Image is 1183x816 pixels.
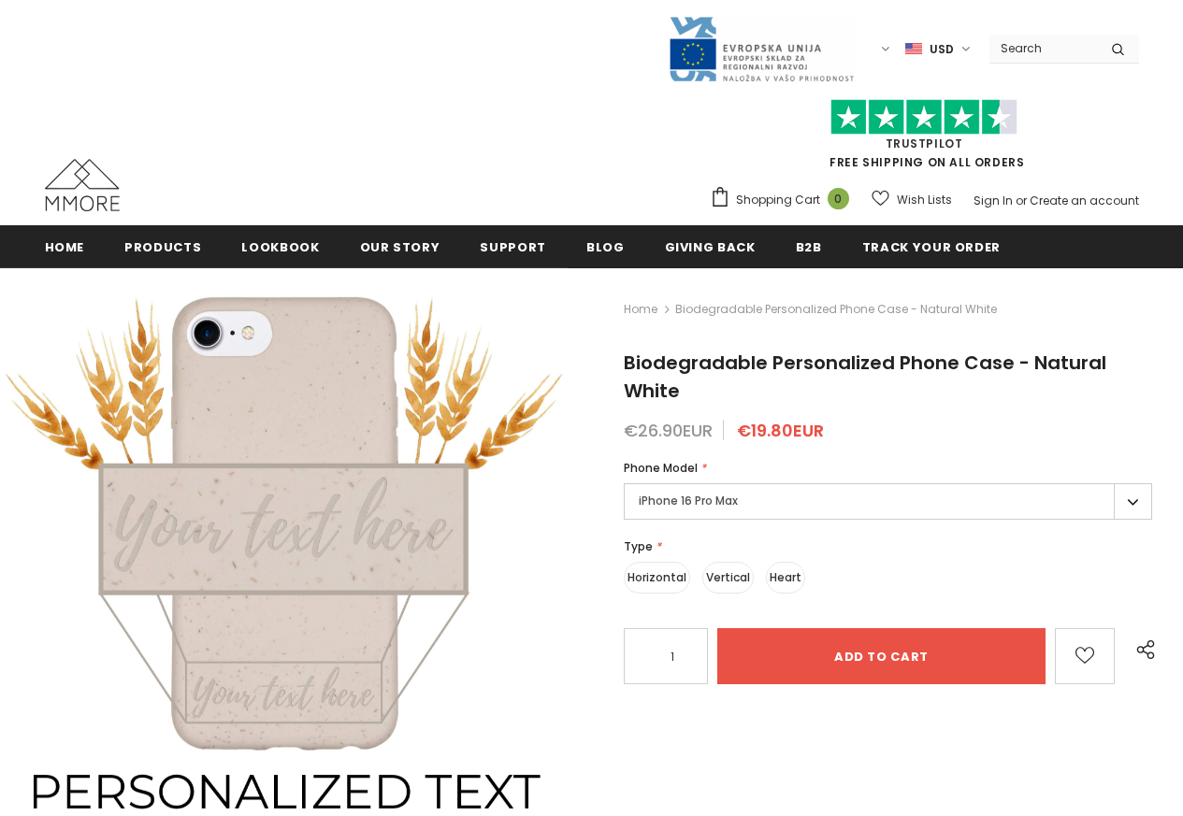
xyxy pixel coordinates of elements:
a: Lookbook [241,225,319,267]
span: or [1016,193,1027,208]
a: Javni Razpis [668,40,855,56]
a: support [480,225,546,267]
span: Products [124,238,201,256]
span: Type [624,538,653,554]
img: MMORE Cases [45,159,120,211]
span: Track your order [862,238,1001,256]
span: Our Story [360,238,440,256]
img: USD [905,41,922,57]
span: USD [930,40,954,59]
a: Sign In [974,193,1013,208]
span: Shopping Cart [736,191,820,209]
a: Home [45,225,85,267]
img: Trust Pilot Stars [830,99,1017,136]
input: Add to cart [717,628,1046,684]
label: iPhone 16 Pro Max [624,483,1152,520]
span: Home [45,238,85,256]
a: Wish Lists [872,183,952,216]
span: Phone Model [624,460,698,476]
input: Search Site [989,35,1097,62]
span: support [480,238,546,256]
span: B2B [796,238,822,256]
a: Our Story [360,225,440,267]
img: Javni Razpis [668,15,855,83]
span: FREE SHIPPING ON ALL ORDERS [710,107,1139,170]
span: €19.80EUR [737,419,824,442]
a: Track your order [862,225,1001,267]
span: Blog [586,238,625,256]
a: Products [124,225,201,267]
span: Giving back [665,238,756,256]
span: Lookbook [241,238,319,256]
span: Biodegradable Personalized Phone Case - Natural White [624,350,1106,404]
label: Vertical [702,562,754,594]
label: Horizontal [624,562,690,594]
label: Heart [766,562,805,594]
a: Create an account [1030,193,1139,208]
span: €26.90EUR [624,419,713,442]
span: Wish Lists [897,191,952,209]
span: Biodegradable Personalized Phone Case - Natural White [675,298,997,321]
a: Blog [586,225,625,267]
a: Shopping Cart 0 [710,186,858,214]
a: Giving back [665,225,756,267]
a: Trustpilot [886,136,963,151]
a: B2B [796,225,822,267]
span: 0 [828,188,849,209]
a: Home [624,298,657,321]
